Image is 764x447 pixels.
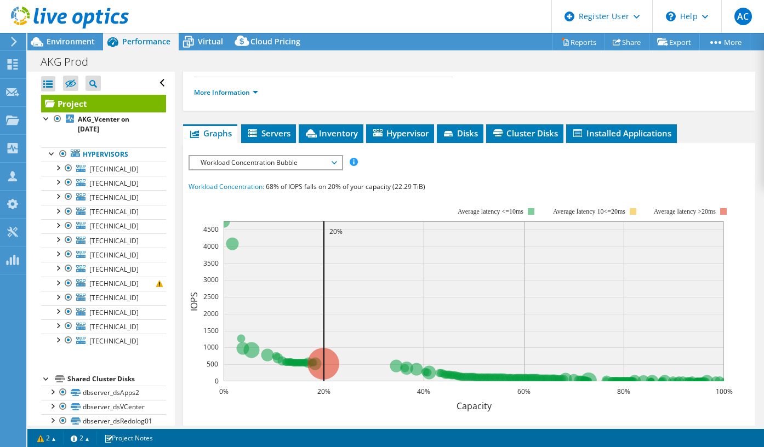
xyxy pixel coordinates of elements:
[41,147,166,162] a: Hypervisors
[194,88,258,97] a: More Information
[329,227,343,236] text: 20%
[247,128,290,139] span: Servers
[41,162,166,176] a: [TECHNICAL_ID]
[47,36,95,47] span: Environment
[715,387,732,396] text: 100%
[41,233,166,248] a: [TECHNICAL_ID]
[41,205,166,219] a: [TECHNICAL_ID]
[36,56,105,68] h1: AKG Prod
[203,326,219,335] text: 1500
[41,305,166,319] a: [TECHNICAL_ID]
[30,431,64,445] a: 2
[553,208,625,215] tspan: Average latency 10<=20ms
[89,164,139,174] span: [TECHNICAL_ID]
[195,156,336,169] span: Workload Concentration Bubble
[41,386,166,400] a: dbserver_dsApps2
[41,95,166,112] a: Project
[63,431,97,445] a: 2
[417,387,430,396] text: 40%
[203,342,219,352] text: 1000
[188,291,200,311] text: IOPS
[41,334,166,348] a: [TECHNICAL_ID]
[572,128,671,139] span: Installed Applications
[203,225,219,234] text: 4500
[203,242,219,251] text: 4000
[215,376,219,386] text: 0
[304,128,358,139] span: Inventory
[89,336,139,346] span: [TECHNICAL_ID]
[250,36,300,47] span: Cloud Pricing
[666,12,676,21] svg: \n
[456,400,492,412] text: Capacity
[207,359,218,369] text: 500
[458,208,523,215] tspan: Average latency <=10ms
[41,400,166,414] a: dbserver_dsVCenter
[198,36,223,47] span: Virtual
[372,128,429,139] span: Hypervisor
[317,387,330,396] text: 20%
[617,387,630,396] text: 80%
[96,431,161,445] a: Project Notes
[517,387,531,396] text: 60%
[699,33,750,50] a: More
[41,262,166,276] a: [TECHNICAL_ID]
[189,182,264,191] span: Workload Concentration:
[189,128,232,139] span: Graphs
[89,236,139,245] span: [TECHNICAL_ID]
[41,277,166,291] a: [TECHNICAL_ID]
[654,208,716,215] text: Average latency >20ms
[734,8,752,25] span: AC
[41,414,166,428] a: dbserver_dsRedolog01
[41,219,166,233] a: [TECHNICAL_ID]
[89,179,139,188] span: [TECHNICAL_ID]
[89,193,139,202] span: [TECHNICAL_ID]
[89,322,139,331] span: [TECHNICAL_ID]
[78,114,129,134] b: AKG_Vcenter on [DATE]
[122,36,170,47] span: Performance
[41,112,166,136] a: AKG_Vcenter on [DATE]
[203,309,219,318] text: 2000
[89,207,139,216] span: [TECHNICAL_ID]
[605,33,649,50] a: Share
[442,128,478,139] span: Disks
[67,373,166,386] div: Shared Cluster Disks
[89,221,139,231] span: [TECHNICAL_ID]
[41,291,166,305] a: [TECHNICAL_ID]
[41,319,166,334] a: [TECHNICAL_ID]
[89,265,139,274] span: [TECHNICAL_ID]
[89,293,139,302] span: [TECHNICAL_ID]
[41,190,166,204] a: [TECHNICAL_ID]
[41,248,166,262] a: [TECHNICAL_ID]
[203,259,219,268] text: 3500
[89,250,139,260] span: [TECHNICAL_ID]
[203,292,219,301] text: 2500
[266,182,425,191] span: 68% of IOPS falls on 20% of your capacity (22.29 TiB)
[89,279,139,288] span: [TECHNICAL_ID]
[492,128,558,139] span: Cluster Disks
[203,275,219,284] text: 3000
[649,33,700,50] a: Export
[219,387,228,396] text: 0%
[41,176,166,190] a: [TECHNICAL_ID]
[89,308,139,317] span: [TECHNICAL_ID]
[552,33,605,50] a: Reports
